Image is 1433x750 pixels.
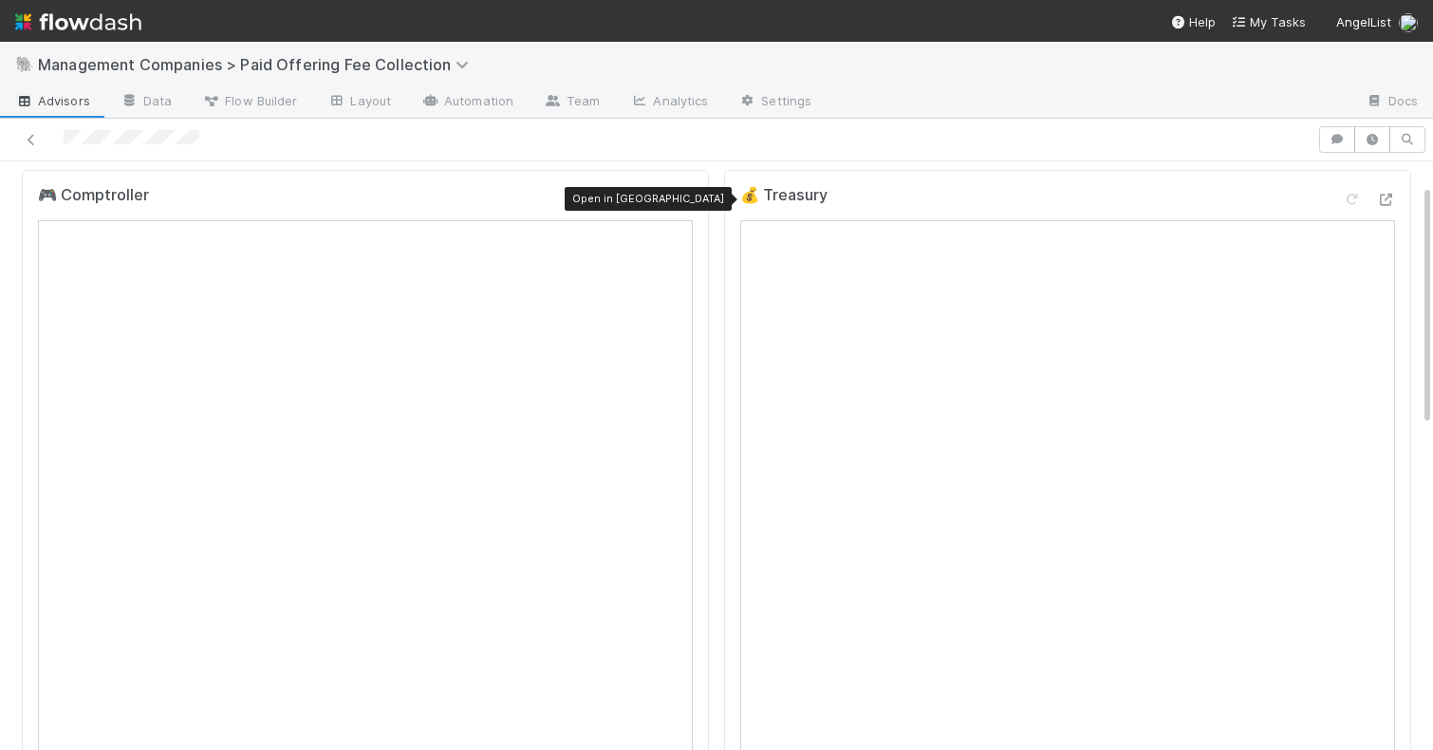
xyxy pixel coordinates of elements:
[15,56,34,72] span: 🐘
[1399,13,1418,32] img: avatar_571adf04-33e8-4205-80f0-83f56503bf42.png
[1350,87,1433,118] a: Docs
[1231,14,1306,29] span: My Tasks
[202,91,297,110] span: Flow Builder
[529,87,615,118] a: Team
[38,186,149,205] h5: 🎮 Comptroller
[1231,12,1306,31] a: My Tasks
[740,186,828,205] h5: 💰 Treasury
[15,6,141,38] img: logo-inverted-e16ddd16eac7371096b0.svg
[1336,14,1391,29] span: AngelList
[312,87,406,118] a: Layout
[15,91,90,110] span: Advisors
[105,87,187,118] a: Data
[187,87,312,118] a: Flow Builder
[406,87,529,118] a: Automation
[38,55,478,74] span: Management Companies > Paid Offering Fee Collection
[1170,12,1216,31] div: Help
[723,87,827,118] a: Settings
[615,87,723,118] a: Analytics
